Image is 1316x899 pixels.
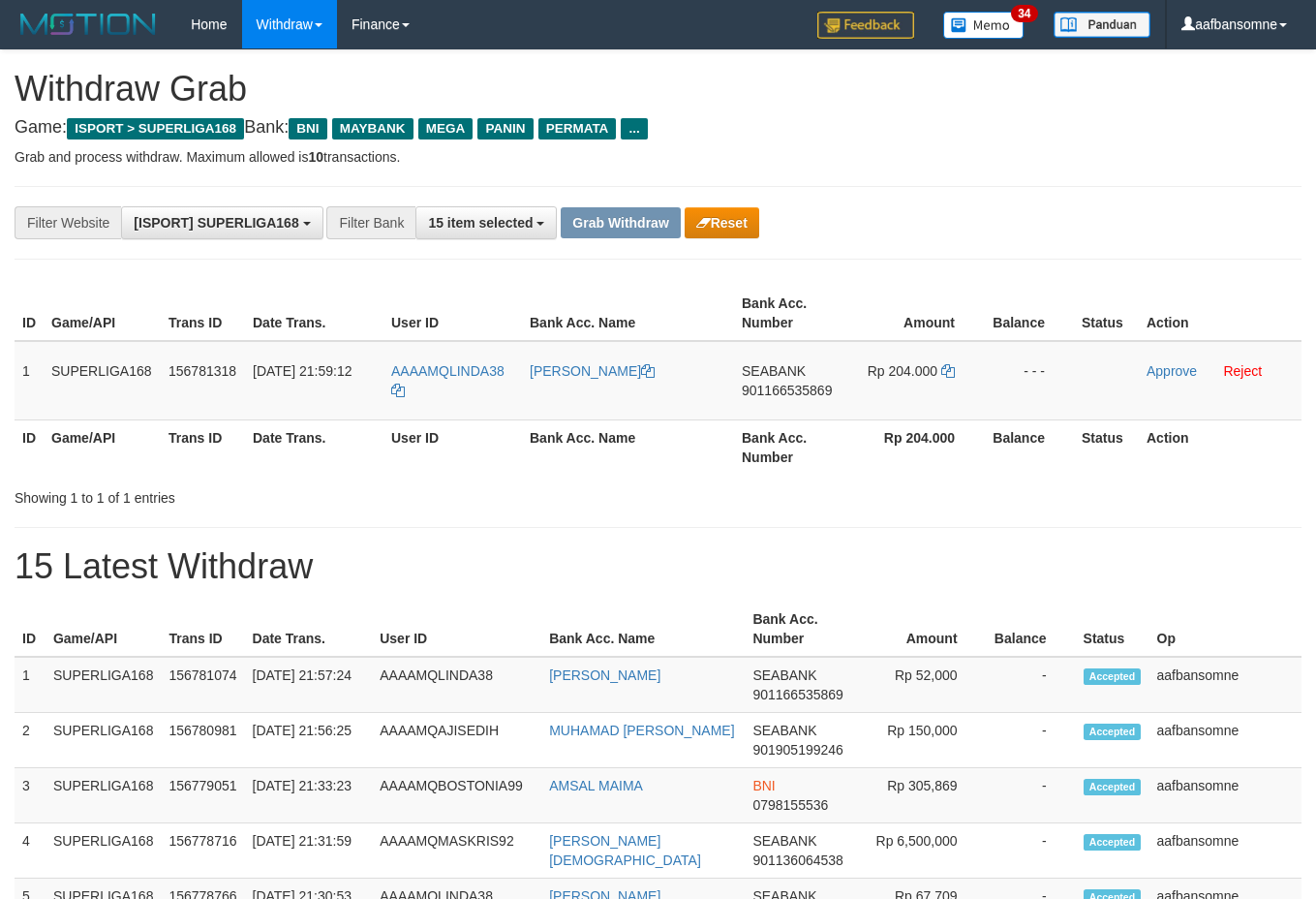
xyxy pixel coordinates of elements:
[549,723,734,738] a: MUHAMAD [PERSON_NAME]
[987,657,1076,713] td: -
[245,768,373,823] td: [DATE] 21:33:23
[245,713,373,768] td: [DATE] 21:56:25
[418,118,474,139] span: MEGA
[1139,286,1301,341] th: Action
[987,823,1076,879] td: -
[245,657,373,713] td: [DATE] 21:57:24
[253,363,352,379] span: [DATE] 21:59:12
[326,206,415,239] div: Filter Bank
[46,602,162,657] th: Game/API
[391,363,505,379] span: AAAAMQLINDA38
[15,206,121,239] div: Filter Website
[561,207,680,238] button: Grab Withdraw
[161,602,244,657] th: Trans ID
[752,667,816,683] span: SEABANK
[987,602,1076,657] th: Balance
[46,657,162,713] td: SUPERLIGA168
[383,419,522,475] th: User ID
[67,118,244,139] span: ISPORT > SUPERLIGA168
[391,363,505,398] a: AAAAMQLINDA38
[817,12,914,39] img: Feedback.jpg
[161,768,244,823] td: 156779051
[289,118,326,139] span: BNI
[372,823,541,879] td: AAAAMQMASKRIS92
[1084,834,1142,851] span: Accepted
[372,602,541,657] th: User ID
[734,419,848,475] th: Bank Acc. Number
[332,118,413,139] span: MAYBANK
[15,419,44,475] th: ID
[752,797,828,813] span: Copy 0798155536 to clipboard
[752,687,842,702] span: Copy 901166535869 to clipboard
[752,778,775,793] span: BNI
[1149,768,1301,823] td: aafbansomne
[941,363,955,379] a: Copy 204000 to clipboard
[415,206,557,239] button: 15 item selected
[1149,713,1301,768] td: aafbansomne
[541,602,745,657] th: Bank Acc. Name
[15,147,1301,167] p: Grab and process withdraw. Maximum allowed is transactions.
[308,149,323,165] strong: 10
[1074,419,1139,475] th: Status
[1011,5,1037,22] span: 34
[15,768,46,823] td: 3
[752,742,842,758] span: Copy 901905199246 to clipboard
[549,667,660,683] a: [PERSON_NAME]
[44,286,161,341] th: Game/API
[245,286,383,341] th: Date Trans.
[15,341,44,420] td: 1
[868,363,937,379] span: Rp 204.000
[621,118,647,139] span: ...
[857,602,987,657] th: Amount
[549,833,701,868] a: [PERSON_NAME][DEMOGRAPHIC_DATA]
[1149,823,1301,879] td: aafbansomne
[1149,602,1301,657] th: Op
[848,419,984,475] th: Rp 204.000
[1084,779,1142,795] span: Accepted
[46,768,162,823] td: SUPERLIGA168
[134,215,298,231] span: [ISPORT] SUPERLIGA168
[742,383,832,398] span: Copy 901166535869 to clipboard
[245,419,383,475] th: Date Trans.
[857,768,987,823] td: Rp 305,869
[1223,363,1262,379] a: Reject
[428,215,533,231] span: 15 item selected
[15,602,46,657] th: ID
[161,419,245,475] th: Trans ID
[15,286,44,341] th: ID
[372,768,541,823] td: AAAAMQBOSTONIA99
[383,286,522,341] th: User ID
[1139,419,1301,475] th: Action
[530,363,655,379] a: [PERSON_NAME]
[1084,668,1142,685] span: Accepted
[372,657,541,713] td: AAAAMQLINDA38
[15,713,46,768] td: 2
[538,118,617,139] span: PERMATA
[15,657,46,713] td: 1
[857,823,987,879] td: Rp 6,500,000
[943,12,1025,39] img: Button%20Memo.svg
[752,852,842,868] span: Copy 901136064538 to clipboard
[734,286,848,341] th: Bank Acc. Number
[15,118,1301,138] h4: Game: Bank:
[46,713,162,768] td: SUPERLIGA168
[46,823,162,879] td: SUPERLIGA168
[15,480,534,508] div: Showing 1 to 1 of 1 entries
[522,286,734,341] th: Bank Acc. Name
[685,207,759,238] button: Reset
[168,363,236,379] span: 156781318
[984,286,1074,341] th: Balance
[121,206,322,239] button: [ISPORT] SUPERLIGA168
[848,286,984,341] th: Amount
[372,713,541,768] td: AAAAMQAJISEDIH
[15,823,46,879] td: 4
[1054,12,1150,38] img: panduan.png
[245,823,373,879] td: [DATE] 21:31:59
[857,657,987,713] td: Rp 52,000
[15,70,1301,108] h1: Withdraw Grab
[161,286,245,341] th: Trans ID
[984,419,1074,475] th: Balance
[742,363,806,379] span: SEABANK
[987,713,1076,768] td: -
[522,419,734,475] th: Bank Acc. Name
